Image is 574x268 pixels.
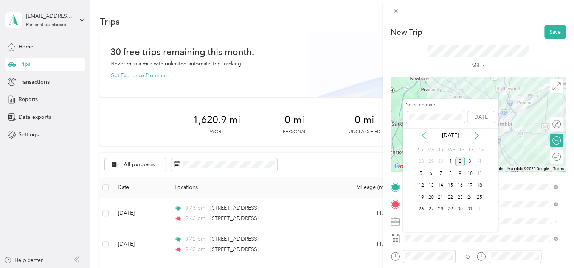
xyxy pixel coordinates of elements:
div: 18 [475,181,484,190]
div: 4 [475,157,484,167]
div: 28 [416,157,426,167]
div: Sa [477,145,484,156]
div: Su [416,145,424,156]
div: 3 [465,157,475,167]
div: 21 [436,193,445,202]
div: Mo [426,145,434,156]
div: 16 [455,181,465,190]
a: Open this area in Google Maps (opens a new window) [392,162,417,171]
div: 11 [475,169,484,178]
div: TO [462,253,470,261]
div: 7 [436,169,445,178]
div: 12 [416,181,426,190]
div: 23 [455,193,465,202]
div: 10 [465,169,475,178]
div: 31 [465,205,475,214]
div: 30 [455,205,465,214]
div: 1 [475,205,484,214]
div: 2 [455,157,465,167]
p: Miles [471,61,486,70]
div: 13 [426,181,436,190]
span: Map data ©2025 Google [507,167,549,171]
button: Save [544,25,566,39]
label: Selected date [406,102,465,109]
div: 5 [416,169,426,178]
div: 14 [436,181,445,190]
div: 22 [445,193,455,202]
p: New Trip [391,27,422,37]
div: 28 [436,205,445,214]
iframe: Everlance-gr Chat Button Frame [532,226,574,268]
div: 24 [465,193,475,202]
p: [DATE] [434,131,466,139]
button: [DATE] [467,111,495,123]
div: Fr [467,145,475,156]
div: 26 [416,205,426,214]
div: 29 [445,205,455,214]
div: 29 [426,157,436,167]
div: 30 [436,157,445,167]
div: Th [458,145,465,156]
div: 27 [426,205,436,214]
div: We [447,145,455,156]
div: 6 [426,169,436,178]
div: 8 [445,169,455,178]
img: Google [392,162,417,171]
div: 9 [455,169,465,178]
div: 1 [445,157,455,167]
div: 15 [445,181,455,190]
div: 17 [465,181,475,190]
div: 25 [475,193,484,202]
div: 20 [426,193,436,202]
div: 19 [416,193,426,202]
div: Tu [437,145,444,156]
